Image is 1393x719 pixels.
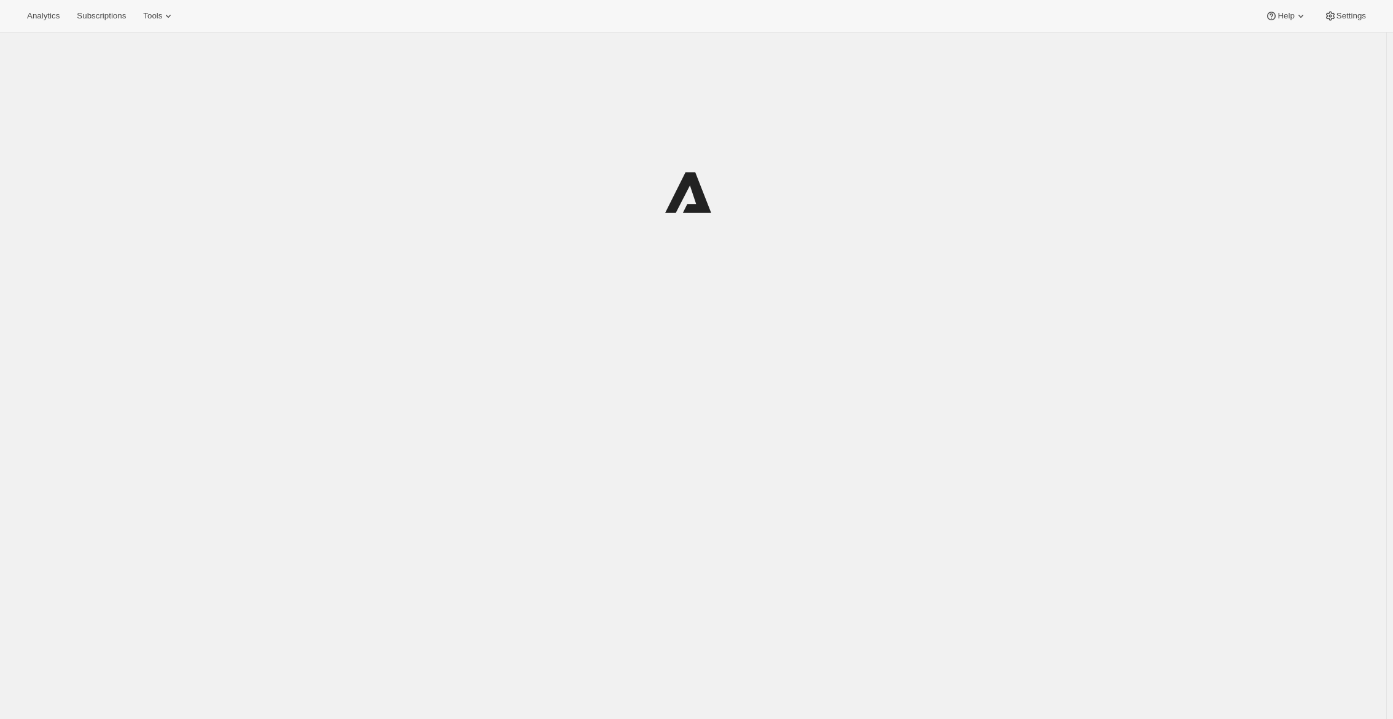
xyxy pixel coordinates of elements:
[69,7,133,25] button: Subscriptions
[1258,7,1314,25] button: Help
[1317,7,1373,25] button: Settings
[27,11,60,21] span: Analytics
[136,7,182,25] button: Tools
[1336,11,1366,21] span: Settings
[1278,11,1294,21] span: Help
[77,11,126,21] span: Subscriptions
[143,11,162,21] span: Tools
[20,7,67,25] button: Analytics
